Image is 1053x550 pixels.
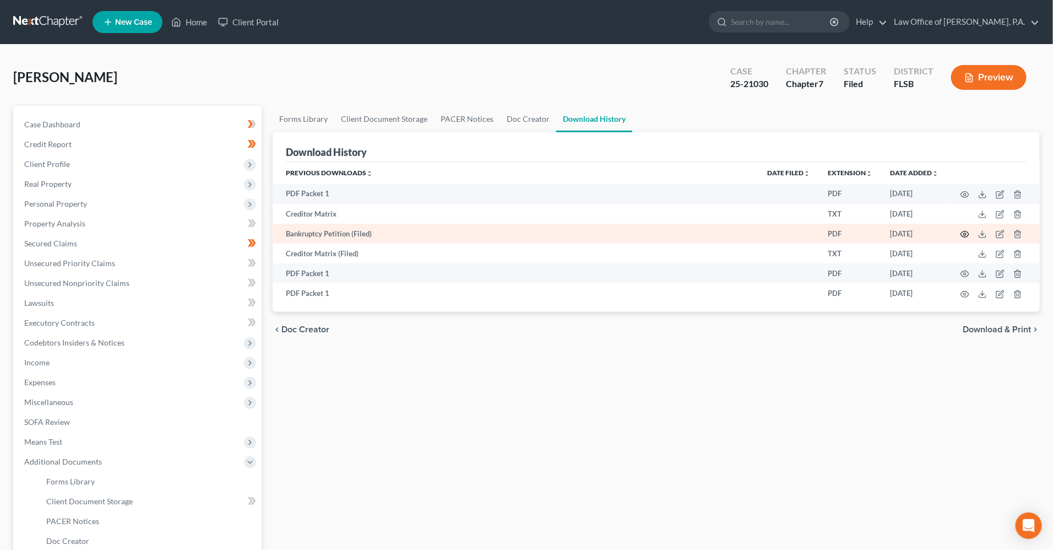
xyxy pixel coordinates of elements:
[850,12,887,32] a: Help
[731,12,832,32] input: Search by name...
[15,134,262,154] a: Credit Report
[15,115,262,134] a: Case Dashboard
[500,106,556,132] a: Doc Creator
[767,169,810,177] a: Date Filedunfold_more
[281,325,329,334] span: Doc Creator
[15,214,262,234] a: Property Analysis
[866,170,872,177] i: unfold_more
[556,106,632,132] a: Download History
[881,283,947,303] td: [DATE]
[1031,325,1040,334] i: chevron_right
[15,313,262,333] a: Executory Contracts
[434,106,500,132] a: PACER Notices
[273,325,329,334] button: chevron_left Doc Creator
[24,139,72,149] span: Credit Report
[951,65,1027,90] button: Preview
[819,184,881,204] td: PDF
[46,536,89,546] span: Doc Creator
[24,159,70,169] span: Client Profile
[963,325,1031,334] span: Download & Print
[15,254,262,273] a: Unsecured Priority Claims
[15,412,262,432] a: SOFA Review
[213,12,284,32] a: Client Portal
[963,325,1040,334] button: Download & Print chevron_right
[15,234,262,254] a: Secured Claims
[881,184,947,204] td: [DATE]
[819,224,881,244] td: PDF
[786,78,826,90] div: Chapter
[37,472,262,492] a: Forms Library
[881,224,947,244] td: [DATE]
[37,492,262,511] a: Client Document Storage
[819,283,881,303] td: PDF
[273,162,1040,303] div: Previous Downloads
[46,477,95,486] span: Forms Library
[273,244,758,263] td: Creditor Matrix (Filed)
[819,204,881,224] td: TXT
[24,298,54,308] span: Lawsuits
[273,224,758,244] td: Bankruptcy Petition (Filed)
[24,338,124,347] span: Codebtors Insiders & Notices
[24,457,102,466] span: Additional Documents
[273,184,758,204] td: PDF Packet 1
[786,65,826,78] div: Chapter
[115,18,152,26] span: New Case
[881,263,947,283] td: [DATE]
[15,273,262,293] a: Unsecured Nonpriority Claims
[894,78,933,90] div: FLSB
[804,170,810,177] i: unfold_more
[1016,513,1042,539] div: Open Intercom Messenger
[273,325,281,334] i: chevron_left
[819,244,881,263] td: TXT
[24,437,62,446] span: Means Test
[273,106,334,132] a: Forms Library
[46,497,133,506] span: Client Document Storage
[24,378,56,387] span: Expenses
[273,283,758,303] td: PDF Packet 1
[730,65,768,78] div: Case
[844,65,876,78] div: Status
[819,263,881,283] td: PDF
[24,318,95,327] span: Executory Contracts
[15,293,262,313] a: Lawsuits
[366,170,373,177] i: unfold_more
[844,78,876,90] div: Filed
[24,258,115,268] span: Unsecured Priority Claims
[13,69,117,85] span: [PERSON_NAME]
[828,169,872,177] a: Extensionunfold_more
[24,417,70,427] span: SOFA Review
[932,170,938,177] i: unfold_more
[273,204,758,224] td: Creditor Matrix
[890,169,938,177] a: Date addedunfold_more
[24,278,129,288] span: Unsecured Nonpriority Claims
[37,511,262,531] a: PACER Notices
[166,12,213,32] a: Home
[273,263,758,283] td: PDF Packet 1
[24,239,77,248] span: Secured Claims
[24,199,87,208] span: Personal Property
[24,397,73,407] span: Miscellaneous
[286,145,367,159] div: Download History
[334,106,434,132] a: Client Document Storage
[24,358,50,367] span: Income
[881,204,947,224] td: [DATE]
[888,12,1039,32] a: Law Office of [PERSON_NAME], P.A.
[24,219,85,228] span: Property Analysis
[24,120,80,129] span: Case Dashboard
[730,78,768,90] div: 25-21030
[894,65,933,78] div: District
[24,179,72,188] span: Real Property
[818,78,823,89] span: 7
[881,244,947,263] td: [DATE]
[46,516,99,526] span: PACER Notices
[286,169,373,177] a: Previous Downloadsunfold_more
